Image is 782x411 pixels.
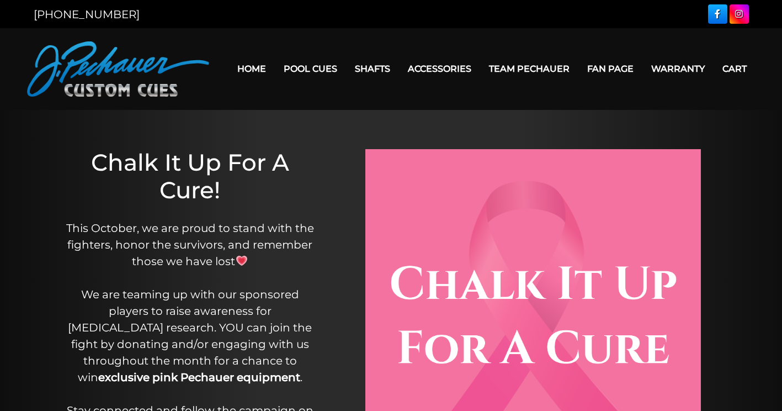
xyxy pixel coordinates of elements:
[346,55,399,83] a: Shafts
[27,41,209,97] img: Pechauer Custom Cues
[98,371,300,384] strong: exclusive pink Pechauer equipment
[275,55,346,83] a: Pool Cues
[399,55,480,83] a: Accessories
[578,55,642,83] a: Fan Page
[228,55,275,83] a: Home
[480,55,578,83] a: Team Pechauer
[34,8,140,21] a: [PHONE_NUMBER]
[64,149,316,204] h1: Chalk It Up For A Cure!
[714,55,756,83] a: Cart
[642,55,714,83] a: Warranty
[236,255,247,266] img: 💗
